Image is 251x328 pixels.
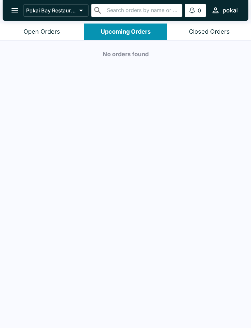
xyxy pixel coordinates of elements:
div: Closed Orders [189,28,230,36]
button: pokai [209,3,241,17]
input: Search orders by name or phone number [105,6,179,15]
button: Pokai Bay Restaurant [23,4,89,17]
div: Upcoming Orders [101,28,151,36]
p: 0 [198,7,201,14]
button: open drawer [7,2,23,19]
p: Pokai Bay Restaurant [26,7,76,14]
div: pokai [223,7,238,14]
div: Open Orders [24,28,60,36]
